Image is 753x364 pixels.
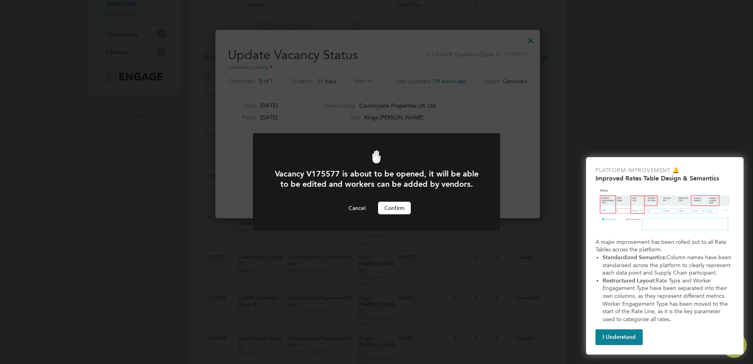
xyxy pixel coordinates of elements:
[586,157,744,355] div: Improved Rate Table Semantics
[342,202,372,214] button: Cancel
[595,175,734,182] h2: Improved Rates Table Design & Semantics
[595,329,643,345] button: I Understand
[603,254,666,261] strong: Standardized Semantics:
[274,169,479,189] h1: Vacancy V175577 is about to be opened, it will be able to be edited and workers can be added by v...
[595,167,734,175] p: Platform Improvement 🔔
[603,277,729,323] span: Rate Type and Worker Engagement Type have been separated into their own columns, as they represen...
[603,277,656,284] strong: Restructured Layout:
[378,202,411,214] button: Confirm
[595,185,734,235] img: Updated Rates Table Design & Semantics
[603,254,733,276] span: Column names have been standarised across the platform to clearly represent each data point and S...
[595,238,734,254] p: A major improvement has been rolled out to all Rate Tables across the platform:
